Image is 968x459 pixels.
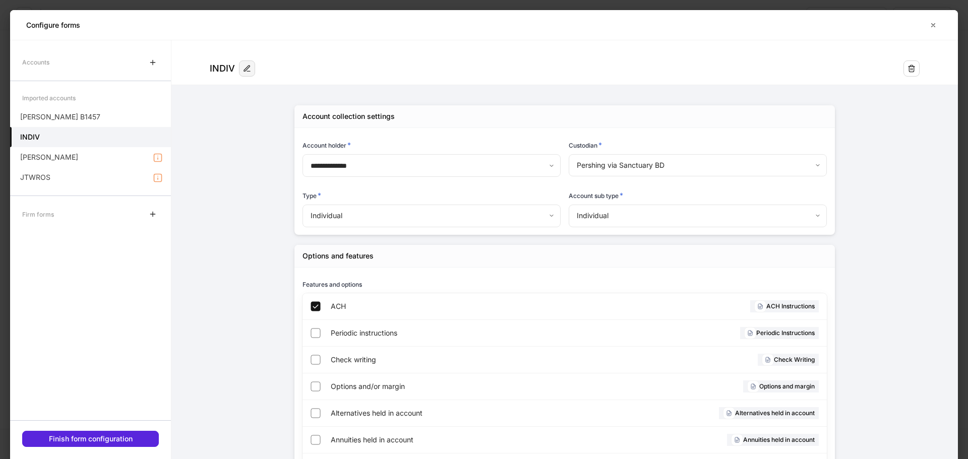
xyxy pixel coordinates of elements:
h5: INDIV [20,132,40,142]
h6: Options and margin [759,381,815,391]
h6: Check Writing [774,355,815,364]
div: Firm forms [22,206,54,223]
div: Imported accounts [22,89,76,107]
h6: Account holder [302,140,351,150]
a: [PERSON_NAME] [10,147,171,167]
span: Periodic instructions [331,328,561,338]
span: ACH [331,301,540,311]
h6: Periodic Instructions [756,328,815,338]
h6: Custodian [569,140,602,150]
div: Individual [569,205,826,227]
h6: Features and options [302,280,362,289]
span: Alternatives held in account [331,408,563,418]
h6: Alternatives held in account [735,408,815,418]
h6: Type [302,190,321,201]
span: Annuities held in account [331,435,562,445]
a: INDIV [10,127,171,147]
p: [PERSON_NAME] [20,152,78,162]
button: Finish form configuration [22,431,159,447]
div: Finish form configuration [49,435,133,442]
span: Check writing [331,355,559,365]
div: Options and features [302,251,374,261]
div: Pershing via Sanctuary BD [569,154,826,176]
h5: Configure forms [26,20,80,30]
div: Individual [302,205,560,227]
h6: ACH Instructions [766,301,815,311]
div: INDIV [210,62,235,75]
div: Accounts [22,53,49,71]
span: Options and/or margin [331,381,566,391]
a: JTWROS [10,167,171,187]
p: [PERSON_NAME] B1457 [20,112,100,122]
div: Account collection settings [302,111,395,121]
h6: Annuities held in account [743,435,815,444]
p: JTWROS [20,172,50,182]
h6: Account sub type [569,190,623,201]
a: [PERSON_NAME] B1457 [10,107,171,127]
